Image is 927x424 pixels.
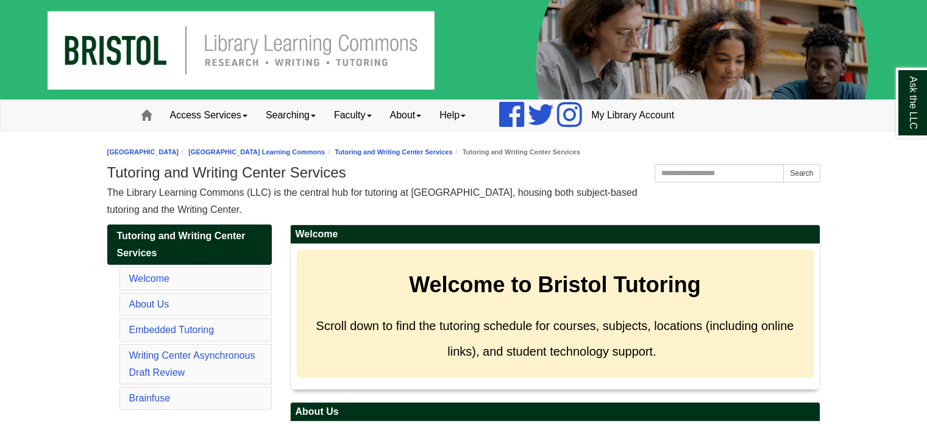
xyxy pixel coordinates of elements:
[129,350,255,378] a: Writing Center Asynchronous Draft Review
[783,164,820,182] button: Search
[325,100,381,131] a: Faculty
[129,273,169,284] a: Welcome
[453,146,580,158] li: Tutoring and Writing Center Services
[381,100,431,131] a: About
[582,100,683,131] a: My Library Account
[107,164,820,181] h1: Tutoring and Writing Center Services
[129,325,215,335] a: Embedded Tutoring
[107,148,179,156] a: [GEOGRAPHIC_DATA]
[188,148,325,156] a: [GEOGRAPHIC_DATA] Learning Commons
[161,100,257,131] a: Access Services
[291,225,820,244] h2: Welcome
[335,148,452,156] a: Tutoring and Writing Center Services
[107,225,272,265] a: Tutoring and Writing Center Services
[129,393,171,403] a: Brainfuse
[291,403,820,422] h2: About Us
[257,100,325,131] a: Searching
[409,272,701,297] strong: Welcome to Bristol Tutoring
[129,299,169,309] a: About Us
[107,146,820,158] nav: breadcrumb
[107,187,638,215] span: The Library Learning Commons (LLC) is the central hub for tutoring at [GEOGRAPHIC_DATA], housing ...
[430,100,475,131] a: Help
[117,231,246,258] span: Tutoring and Writing Center Services
[316,319,794,358] span: Scroll down to find the tutoring schedule for courses, subjects, locations (including online link...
